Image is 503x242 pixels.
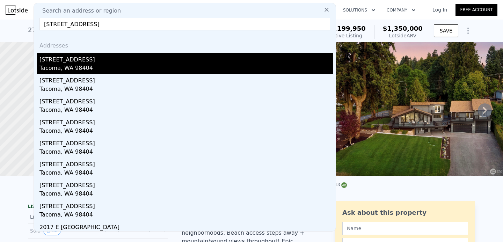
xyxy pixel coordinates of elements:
div: [STREET_ADDRESS] [39,53,333,64]
div: LISTING & SALE HISTORY [28,204,168,211]
div: Sold [30,226,92,235]
div: Lotside ARV [383,32,423,39]
button: Show Options [461,24,475,38]
span: Search an address or region [37,7,121,15]
span: Active Listing [329,33,362,38]
span: $1,199,950 [326,25,366,32]
div: Tacoma, WA 98404 [39,211,333,220]
div: Tacoma, WA 98404 [39,85,333,95]
input: Name [342,222,468,235]
button: Company [381,4,421,16]
div: Tacoma, WA 98404 [39,106,333,116]
div: 2017 E [GEOGRAPHIC_DATA] [39,220,333,232]
span: $1,350,000 [383,25,423,32]
img: Lotside [6,5,28,15]
div: Listed [30,213,92,220]
div: [STREET_ADDRESS] [39,157,333,169]
div: [STREET_ADDRESS] [39,137,333,148]
a: Log In [424,6,455,13]
button: SAVE [434,24,458,37]
div: Ask about this property [342,208,468,218]
div: Tacoma, WA 98404 [39,190,333,199]
div: Tacoma, WA 98404 [39,127,333,137]
div: [STREET_ADDRESS] [39,178,333,190]
div: Addresses [37,36,333,53]
a: Free Account [455,4,497,16]
button: Solutions [337,4,381,16]
img: NWMLS Logo [341,182,347,188]
div: Tacoma, WA 98404 [39,169,333,178]
div: Tacoma, WA 98404 [39,64,333,74]
div: [STREET_ADDRESS] [39,199,333,211]
div: [STREET_ADDRESS] [39,95,333,106]
div: Tacoma, WA 98404 [39,148,333,157]
input: Enter an address, city, region, neighborhood or zip code [39,18,330,30]
div: [STREET_ADDRESS] [39,74,333,85]
div: 27405 Lofall Ct NW , Lofall , WA 98370 [28,25,146,35]
div: [STREET_ADDRESS] [39,116,333,127]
